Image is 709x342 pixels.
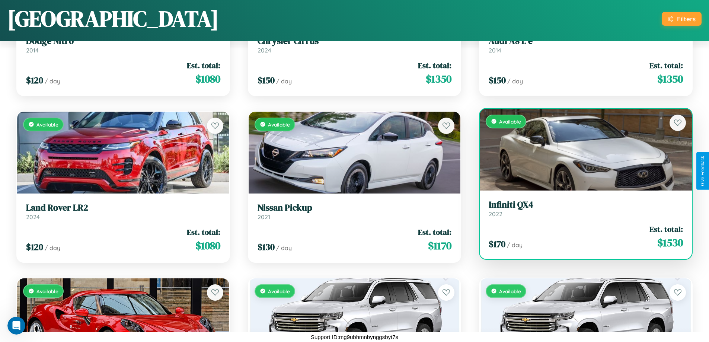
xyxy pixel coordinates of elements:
span: 2024 [26,213,40,221]
span: $ 1080 [195,238,220,253]
h3: Dodge Nitro [26,36,220,47]
span: / day [507,77,523,85]
span: / day [276,244,292,252]
a: Audi A8 L e2014 [489,36,683,54]
span: Est. total: [187,60,220,71]
span: / day [45,244,60,252]
span: Available [36,288,58,294]
span: 2014 [26,47,39,54]
span: $ 150 [258,74,275,86]
span: $ 1080 [195,71,220,86]
div: Filters [677,15,696,23]
a: Infiniti QX42022 [489,199,683,218]
h3: Nissan Pickup [258,202,452,213]
span: $ 150 [489,74,506,86]
p: Support ID: mg9ubhmnbynggsbyt7s [311,332,398,342]
h3: Infiniti QX4 [489,199,683,210]
span: Est. total: [649,224,683,234]
span: / day [45,77,60,85]
a: Land Rover LR22024 [26,202,220,221]
a: Nissan Pickup2021 [258,202,452,221]
span: Available [499,118,521,125]
span: Est. total: [649,60,683,71]
h3: Land Rover LR2 [26,202,220,213]
span: Available [36,121,58,128]
span: $ 120 [26,241,43,253]
span: $ 1530 [657,235,683,250]
span: $ 1350 [657,71,683,86]
span: 2022 [489,210,502,218]
h1: [GEOGRAPHIC_DATA] [7,3,219,34]
iframe: Intercom live chat [7,317,25,335]
span: 2014 [489,47,501,54]
span: / day [276,77,292,85]
h3: Audi A8 L e [489,36,683,47]
span: 2021 [258,213,270,221]
span: Available [268,288,290,294]
span: $ 170 [489,238,505,250]
button: Filters [662,12,702,26]
div: Give Feedback [700,156,705,186]
span: 2024 [258,47,271,54]
span: $ 130 [258,241,275,253]
span: Est. total: [187,227,220,237]
span: Available [268,121,290,128]
a: Chrysler Cirrus2024 [258,36,452,54]
span: $ 1350 [426,71,451,86]
span: $ 120 [26,74,43,86]
a: Dodge Nitro2014 [26,36,220,54]
span: Est. total: [418,60,451,71]
span: Available [499,288,521,294]
h3: Chrysler Cirrus [258,36,452,47]
span: $ 1170 [428,238,451,253]
span: Est. total: [418,227,451,237]
span: / day [507,241,523,249]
